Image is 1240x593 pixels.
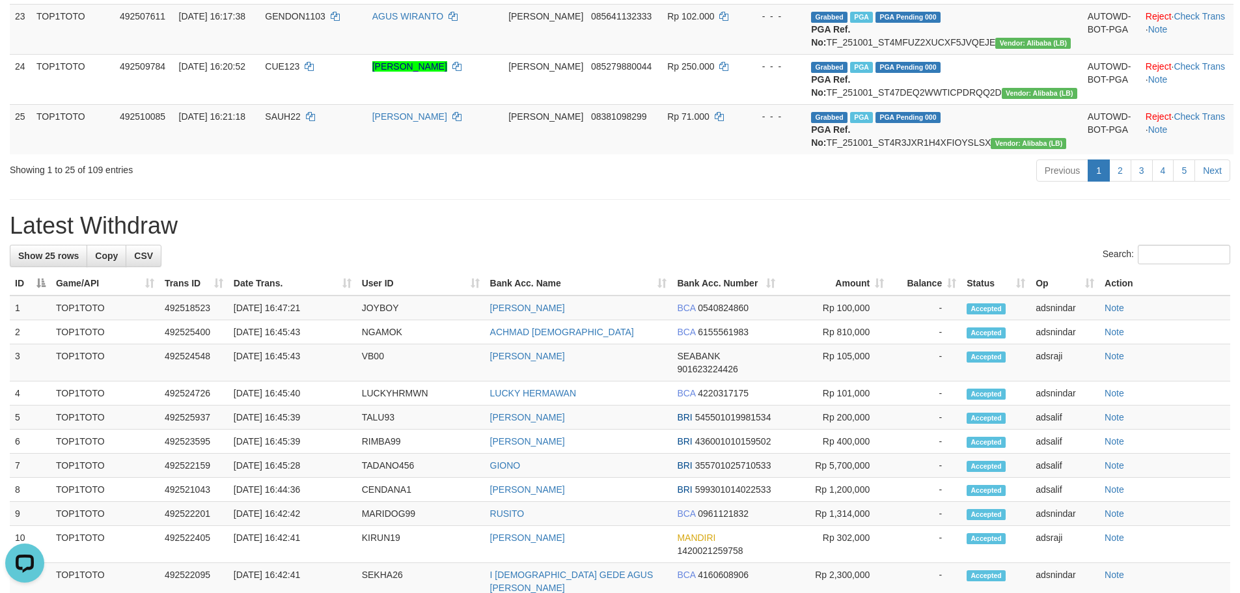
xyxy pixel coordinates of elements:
span: Accepted [967,413,1006,424]
a: [PERSON_NAME] [490,436,565,447]
td: MARIDOG99 [357,502,485,526]
a: Note [1105,570,1124,580]
span: [PERSON_NAME] [508,11,583,21]
th: Bank Acc. Name: activate to sort column ascending [485,271,672,296]
td: - [889,381,961,406]
span: [DATE] 16:21:18 [179,111,245,122]
td: 3 [10,344,51,381]
td: Rp 101,000 [780,381,889,406]
div: - - - [749,10,801,23]
a: Note [1105,303,1124,313]
span: Vendor URL: https://dashboard.q2checkout.com/secure [991,138,1066,149]
span: Grabbed [811,12,847,23]
a: Note [1105,351,1124,361]
span: SEABANK [677,351,720,361]
td: - [889,526,961,563]
td: - [889,430,961,454]
b: PGA Ref. No: [811,24,850,48]
th: ID: activate to sort column descending [10,271,51,296]
td: 1 [10,296,51,320]
td: LUCKYHRMWN [357,381,485,406]
a: [PERSON_NAME] [372,111,447,122]
td: KIRUN19 [357,526,485,563]
a: Note [1105,460,1124,471]
td: 4 [10,381,51,406]
td: [DATE] 16:44:36 [228,478,357,502]
td: 24 [10,54,31,104]
span: Rp 102.000 [667,11,714,21]
td: JOYBOY [357,296,485,320]
td: TF_251001_ST4R3JXR1H4XFIOYSLSX [806,104,1082,154]
td: TOP1TOTO [51,406,159,430]
td: [DATE] 16:45:39 [228,406,357,430]
td: Rp 1,314,000 [780,502,889,526]
span: Copy 0540824860 to clipboard [698,303,749,313]
span: Copy 599301014022533 to clipboard [695,484,771,495]
td: 492521043 [159,478,228,502]
span: Copy 436001010159502 to clipboard [695,436,771,447]
td: AUTOWD-BOT-PGA [1082,54,1140,104]
a: Note [1105,532,1124,543]
span: BCA [677,508,695,519]
span: Rp 71.000 [667,111,710,122]
div: Showing 1 to 25 of 109 entries [10,158,507,176]
span: Accepted [967,437,1006,448]
a: I [DEMOGRAPHIC_DATA] GEDE AGUS [PERSON_NAME] [490,570,654,593]
td: TF_251001_ST4MFUZ2XUCXF5JVQEJE [806,4,1082,54]
span: 492509784 [120,61,165,72]
td: 492525400 [159,320,228,344]
td: 5 [10,406,51,430]
span: Copy 6155561983 to clipboard [698,327,749,337]
td: 23 [10,4,31,54]
a: [PERSON_NAME] [490,412,565,422]
td: 492523595 [159,430,228,454]
div: - - - [749,110,801,123]
span: GENDON1103 [265,11,325,21]
td: - [889,406,961,430]
span: Marked by adsnizardi [850,112,873,123]
td: adsnindar [1030,320,1099,344]
td: adsalif [1030,430,1099,454]
span: Accepted [967,352,1006,363]
td: RIMBA99 [357,430,485,454]
td: TOP1TOTO [51,320,159,344]
span: BCA [677,570,695,580]
a: RUSITO [490,508,525,519]
span: Accepted [967,461,1006,472]
span: Rp 250.000 [667,61,714,72]
td: - [889,296,961,320]
th: Trans ID: activate to sort column ascending [159,271,228,296]
a: 3 [1131,159,1153,182]
span: 492507611 [120,11,165,21]
span: PGA Pending [875,112,941,123]
td: TOP1TOTO [31,104,115,154]
td: 492522201 [159,502,228,526]
td: TOP1TOTO [51,454,159,478]
span: [DATE] 16:17:38 [179,11,245,21]
td: 25 [10,104,31,154]
b: PGA Ref. No: [811,124,850,148]
span: PGA Pending [875,62,941,73]
td: - [889,320,961,344]
a: Copy [87,245,126,267]
a: Show 25 rows [10,245,87,267]
td: adsnindar [1030,296,1099,320]
a: Check Trans [1174,11,1225,21]
th: Game/API: activate to sort column ascending [51,271,159,296]
th: Action [1099,271,1230,296]
th: User ID: activate to sort column ascending [357,271,485,296]
td: TOP1TOTO [51,526,159,563]
a: Check Trans [1174,61,1225,72]
h1: Latest Withdraw [10,213,1230,239]
span: Copy 4220317175 to clipboard [698,388,749,398]
td: [DATE] 16:45:43 [228,344,357,381]
td: TF_251001_ST47DEQ2WWTICPDRQQ2D [806,54,1082,104]
span: Copy 08381098299 to clipboard [591,111,647,122]
a: GIONO [490,460,521,471]
span: BRI [677,436,692,447]
td: 492524548 [159,344,228,381]
th: Balance: activate to sort column ascending [889,271,961,296]
span: Vendor URL: https://dashboard.q2checkout.com/secure [1002,88,1077,99]
td: Rp 100,000 [780,296,889,320]
td: 8 [10,478,51,502]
